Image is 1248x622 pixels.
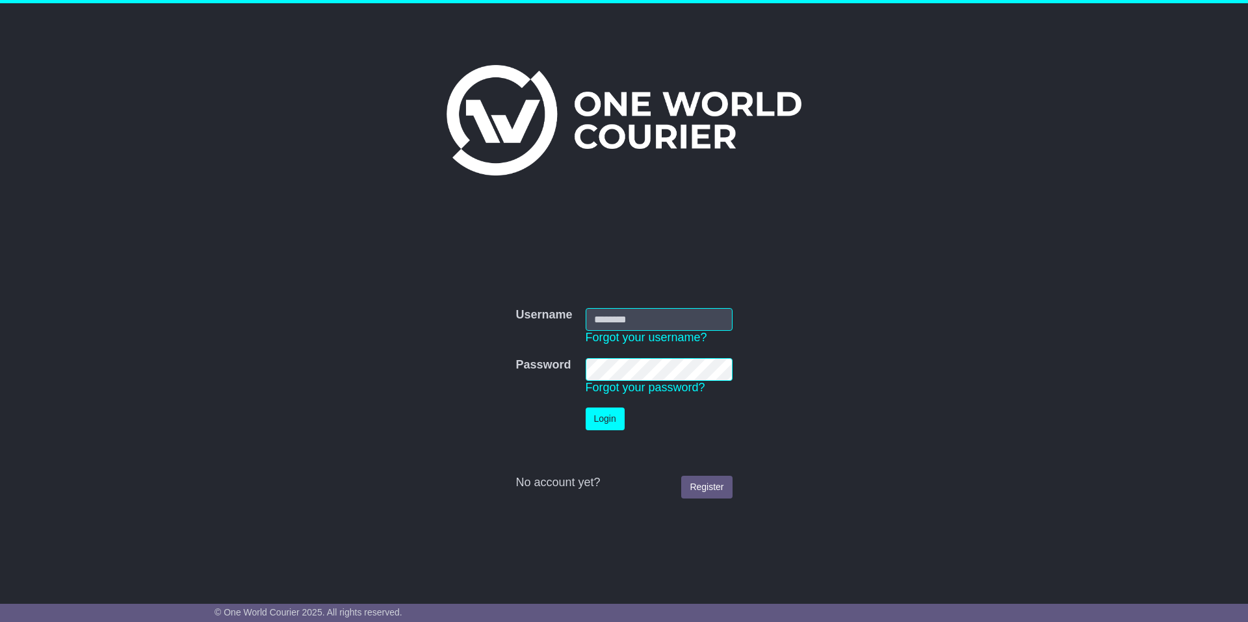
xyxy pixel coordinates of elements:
a: Forgot your username? [586,331,707,344]
a: Forgot your password? [586,381,705,394]
a: Register [681,476,732,499]
div: No account yet? [515,476,732,490]
label: Username [515,308,572,322]
button: Login [586,408,625,430]
span: © One World Courier 2025. All rights reserved. [214,607,402,617]
img: One World [447,65,801,175]
label: Password [515,358,571,372]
